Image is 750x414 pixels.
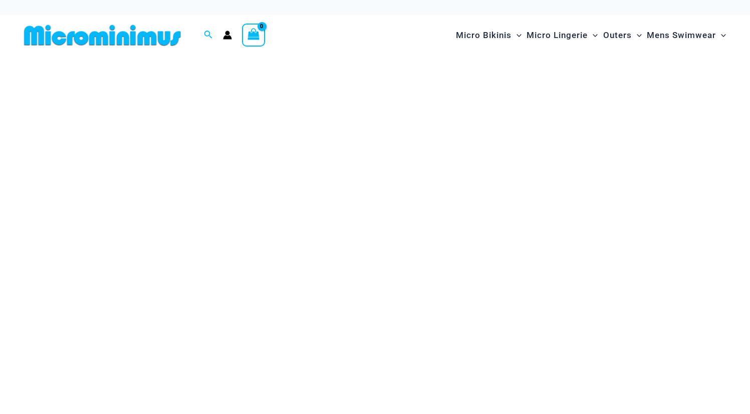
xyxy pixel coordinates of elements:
[524,20,600,51] a: Micro LingerieMenu ToggleMenu Toggle
[716,23,726,48] span: Menu Toggle
[632,23,642,48] span: Menu Toggle
[647,23,716,48] span: Mens Swimwear
[527,23,588,48] span: Micro Lingerie
[601,20,644,51] a: OutersMenu ToggleMenu Toggle
[588,23,598,48] span: Menu Toggle
[456,23,512,48] span: Micro Bikinis
[20,24,185,47] img: MM SHOP LOGO FLAT
[452,19,730,52] nav: Site Navigation
[223,31,232,40] a: Account icon link
[204,29,213,42] a: Search icon link
[453,20,524,51] a: Micro BikinisMenu ToggleMenu Toggle
[512,23,522,48] span: Menu Toggle
[242,24,265,47] a: View Shopping Cart, empty
[644,20,728,51] a: Mens SwimwearMenu ToggleMenu Toggle
[603,23,632,48] span: Outers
